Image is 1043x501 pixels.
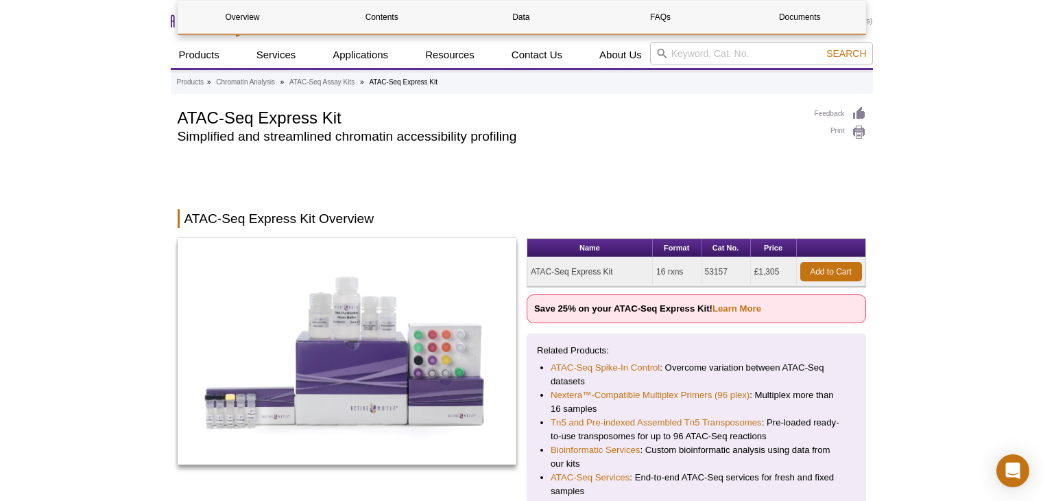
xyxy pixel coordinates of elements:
a: Tn5 and Pre-indexed Assembled Tn5 Transposomes [551,416,762,430]
th: Name [527,239,653,257]
th: Price [751,239,797,257]
a: Overview [178,1,307,34]
a: ATAC-Seq Spike-In Control [551,361,660,375]
a: Learn More [712,303,761,314]
a: Documents [735,1,864,34]
h1: ATAC-Seq Express Kit [178,106,801,127]
img: ATAC-Seq Express Kit [178,238,517,465]
h2: ATAC-Seq Express Kit Overview [178,209,866,228]
td: ATAC-Seq Express Kit [527,257,653,287]
p: Related Products: [537,344,856,358]
a: Applications [324,42,396,68]
a: Contents [317,1,446,34]
strong: Save 25% on your ATAC-Seq Express Kit! [534,303,761,314]
a: Chromatin Analysis [216,76,275,89]
td: 16 rxns [653,257,702,287]
button: Search [822,47,870,60]
a: Services [248,42,304,68]
a: Bioinformatic Services [551,443,640,457]
th: Cat No. [702,239,751,257]
li: : Pre-loaded ready-to-use transposomes for up to 96 ATAC-Seq reactions [551,416,842,443]
a: Data [457,1,586,34]
li: ATAC-Seq Express Kit [369,78,437,86]
a: ATAC-Seq Assay Kits [289,76,355,89]
a: ATAC-Seq Services [551,471,630,485]
li: » [280,78,285,86]
li: » [207,78,211,86]
li: : Multiplex more than 16 samples [551,388,842,416]
a: Resources [417,42,483,68]
h2: Simplified and streamlined chromatin accessibility profiling [178,130,801,143]
li: » [360,78,364,86]
div: Open Intercom Messenger [996,454,1029,487]
a: Print [815,125,866,140]
li: : Overcome variation between ATAC-Seq datasets [551,361,842,388]
td: 53157 [702,257,751,287]
a: Products [171,42,228,68]
a: FAQs [596,1,725,34]
a: Feedback [815,106,866,121]
a: Nextera™-Compatible Multiplex Primers (96 plex) [551,388,750,402]
li: : Custom bioinformatic analysis using data from our kits [551,443,842,471]
li: : End-to-end ATAC-Seq services for fresh and fixed samples [551,471,842,498]
a: Add to Cart [800,262,862,281]
td: £1,305 [751,257,797,287]
a: Contact Us [503,42,571,68]
th: Format [653,239,702,257]
a: Products [177,76,204,89]
a: About Us [591,42,650,68]
input: Keyword, Cat. No. [650,42,873,65]
span: Search [826,48,866,59]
